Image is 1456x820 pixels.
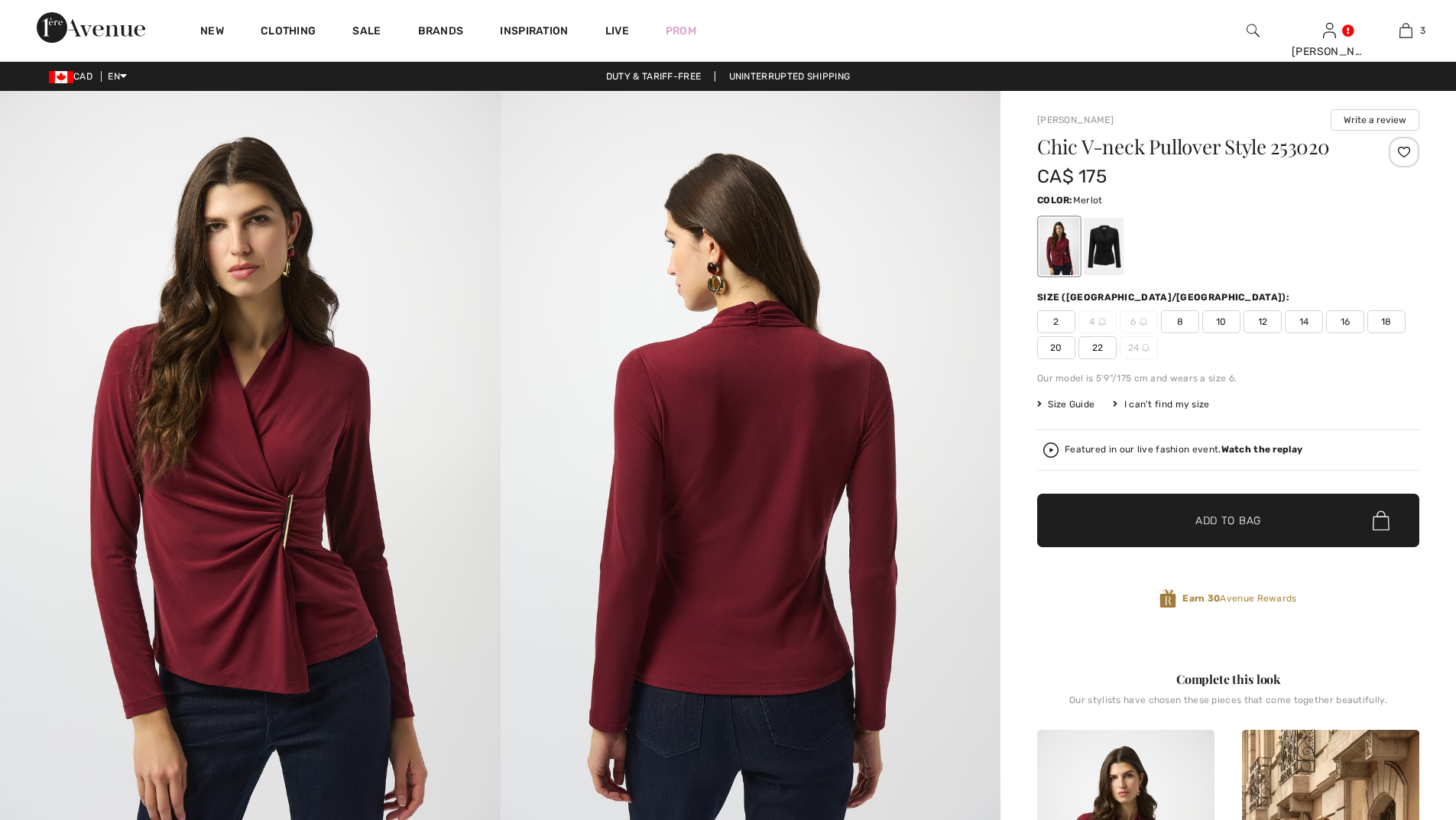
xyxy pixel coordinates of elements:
[605,23,629,39] a: Live
[49,71,99,82] span: CAD
[1202,310,1240,333] span: 10
[1078,310,1117,333] span: 4
[1078,336,1117,359] span: 22
[1368,21,1443,40] a: 3
[1120,336,1158,359] span: 24
[1247,21,1260,40] img: search the website
[261,24,316,41] a: Clothing
[1037,195,1073,206] span: Color:
[1420,24,1425,37] span: 3
[1367,310,1406,333] span: 18
[1037,695,1419,718] div: Our stylists have chosen these pieces that come together beautifully.
[1120,310,1158,333] span: 6
[1140,318,1147,326] img: ring-m.svg
[1221,444,1303,455] strong: Watch the replay
[1037,290,1292,304] div: Size ([GEOGRAPHIC_DATA]/[GEOGRAPHIC_DATA]):
[1037,670,1419,689] div: Complete this look
[1037,336,1075,359] span: 20
[1084,218,1124,275] div: Black
[1037,397,1094,411] span: Size Guide
[1373,510,1390,530] img: Bag.svg
[49,71,73,83] img: Canadian Dollar
[108,71,127,82] span: EN
[1037,115,1114,125] a: [PERSON_NAME]
[1098,318,1106,326] img: ring-m.svg
[418,24,464,41] a: Brands
[1037,494,1419,547] button: Add to Bag
[1039,218,1079,275] div: Merlot
[1065,445,1302,455] div: Featured in our live fashion event.
[1142,344,1150,352] img: ring-m.svg
[352,24,381,41] a: Sale
[1323,23,1336,37] a: Sign In
[1331,109,1419,131] button: Write a review
[200,24,224,41] a: New
[37,12,145,43] img: 1ère Avenue
[1292,44,1367,60] div: [PERSON_NAME]
[1195,513,1261,529] span: Add to Bag
[1182,592,1296,605] span: Avenue Rewards
[1037,137,1356,157] h1: Chic V-neck Pullover Style 253020
[1043,442,1059,458] img: Watch the replay
[1037,166,1107,187] span: CA$ 175
[1113,397,1209,411] div: I can't find my size
[1161,310,1199,333] span: 8
[666,23,696,39] a: Prom
[1326,310,1364,333] span: 16
[1285,310,1323,333] span: 14
[1037,371,1419,385] div: Our model is 5'9"/175 cm and wears a size 6.
[500,24,568,41] span: Inspiration
[1037,310,1075,333] span: 2
[1323,21,1336,40] img: My Info
[1073,195,1103,206] span: Merlot
[1159,588,1176,609] img: Avenue Rewards
[1244,310,1282,333] span: 12
[1399,21,1412,40] img: My Bag
[1182,593,1220,604] strong: Earn 30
